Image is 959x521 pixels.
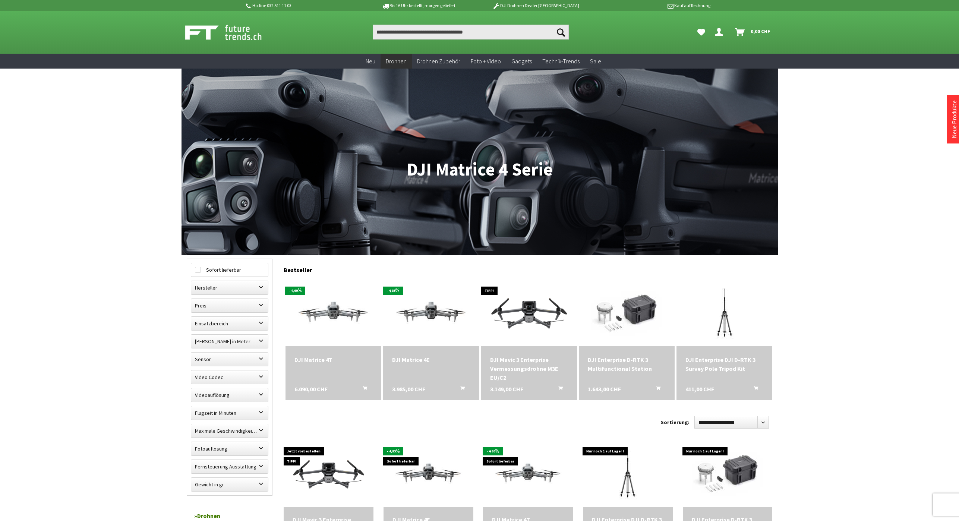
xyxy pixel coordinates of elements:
[386,57,407,65] span: Drohnen
[685,355,763,373] div: DJI Enterprise DJI D-RTK 3 Survey Pole Tripod Kit
[590,57,601,65] span: Sale
[191,460,268,473] label: Fernsteuerung Ausstattung
[683,440,772,507] img: DJI Enterprise D-RTK 3 Multifunctional Station
[694,25,709,40] a: Meine Favoriten
[191,299,268,312] label: Preis
[392,355,470,364] a: DJI Matrice 4E 3.985,00 CHF In den Warenkorb
[286,285,381,340] img: DJI Matrice 4T
[490,385,523,394] span: 3.149,00 CHF
[373,25,569,40] input: Produkt, Marke, Kategorie, EAN, Artikelnummer…
[594,1,710,10] p: Kauf auf Rechnung
[384,448,473,499] img: DJI Matrice 4E
[549,385,567,394] button: In den Warenkorb
[483,448,573,499] img: DJI Matrice 4T
[191,424,268,438] label: Maximale Geschwindigkeit in km/h
[294,355,372,364] a: DJI Matrice 4T 6.090,00 CHF In den Warenkorb
[294,355,372,364] div: DJI Matrice 4T
[294,385,328,394] span: 6.090,00 CHF
[187,160,773,179] h1: DJI Matrice 4 Serie
[466,54,506,69] a: Foto + Video
[582,279,671,346] img: DJI Enterprise D-RTK 3 Multifunctional Station
[712,25,729,40] a: Dein Konto
[477,1,594,10] p: DJI Drohnen Dealer [GEOGRAPHIC_DATA]
[191,335,268,348] label: Maximale Flughöhe in Meter
[751,25,770,37] span: 0,00 CHF
[392,355,470,364] div: DJI Matrice 4E
[588,385,621,394] span: 1.643,00 CHF
[191,406,268,420] label: Flugzeit in Minuten
[383,285,479,340] img: DJI Matrice 4E
[471,57,501,65] span: Foto + Video
[661,416,690,428] label: Sortierung:
[381,54,412,69] a: Drohnen
[585,54,606,69] a: Sale
[392,385,425,394] span: 3.985,00 CHF
[284,259,773,277] div: Bestseller
[245,1,361,10] p: Hotline 032 511 11 03
[191,388,268,402] label: Videoauflösung
[583,440,672,507] img: DJI Enterprise DJI D-RTK 3 Survey Pole Tripod Kit
[366,57,375,65] span: Neu
[191,370,268,384] label: Video Codec
[680,279,769,346] img: DJI Enterprise DJI D-RTK 3 Survey Pole Tripod Kit
[511,57,532,65] span: Gadgets
[360,54,381,69] a: Neu
[490,355,568,382] div: DJI Mavic 3 Enterprise Vermessungsdrohne M3E EU/C2
[191,281,268,294] label: Hersteller
[191,263,268,277] label: Sofort lieferbar
[950,100,958,138] a: Neue Produkte
[732,25,774,40] a: Warenkorb
[354,385,372,394] button: In den Warenkorb
[588,355,666,373] a: DJI Enterprise D-RTK 3 Multifunctional Station 1.643,00 CHF In den Warenkorb
[191,442,268,455] label: Fotoauflösung
[537,54,585,69] a: Technik-Trends
[191,353,268,366] label: Sensor
[542,57,580,65] span: Technik-Trends
[185,23,278,42] img: Shop Futuretrends - zur Startseite wechseln
[284,448,373,499] img: DJI Mavic 3E
[490,355,568,382] a: DJI Mavic 3 Enterprise Vermessungsdrohne M3E EU/C2 3.149,00 CHF In den Warenkorb
[481,285,577,340] img: DJI Mavic 3E
[412,54,466,69] a: Drohnen Zubehör
[553,25,569,40] button: Suchen
[685,355,763,373] a: DJI Enterprise DJI D-RTK 3 Survey Pole Tripod Kit 411,00 CHF In den Warenkorb
[647,385,665,394] button: In den Warenkorb
[451,385,469,394] button: In den Warenkorb
[745,385,763,394] button: In den Warenkorb
[361,1,477,10] p: Bis 16 Uhr bestellt, morgen geliefert.
[588,355,666,373] div: DJI Enterprise D-RTK 3 Multifunctional Station
[506,54,537,69] a: Gadgets
[417,57,460,65] span: Drohnen Zubehör
[685,385,714,394] span: 411,00 CHF
[191,317,268,330] label: Einsatzbereich
[191,478,268,491] label: Gewicht in gr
